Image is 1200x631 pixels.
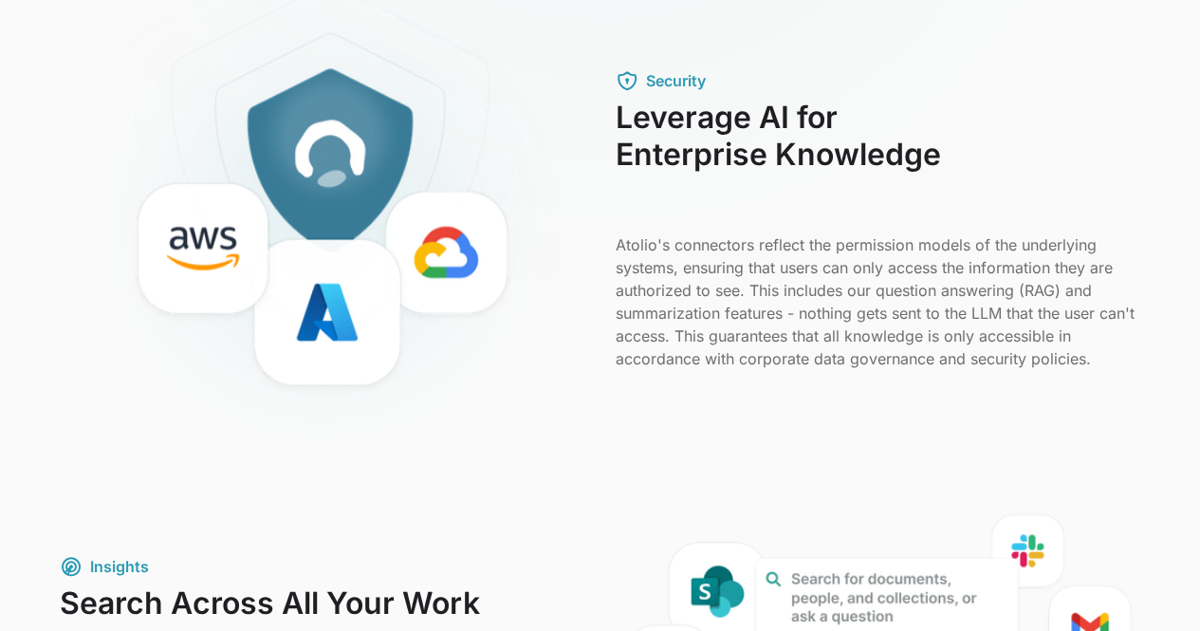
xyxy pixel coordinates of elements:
h3: Leverage AI for Enterprise Knowledge [616,100,1140,211]
div: Security [646,69,706,92]
p: Atolio's connectors reflect the permission models of the underlying systems, ensuring that users ... [616,233,1140,370]
div: Insights [90,555,149,578]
